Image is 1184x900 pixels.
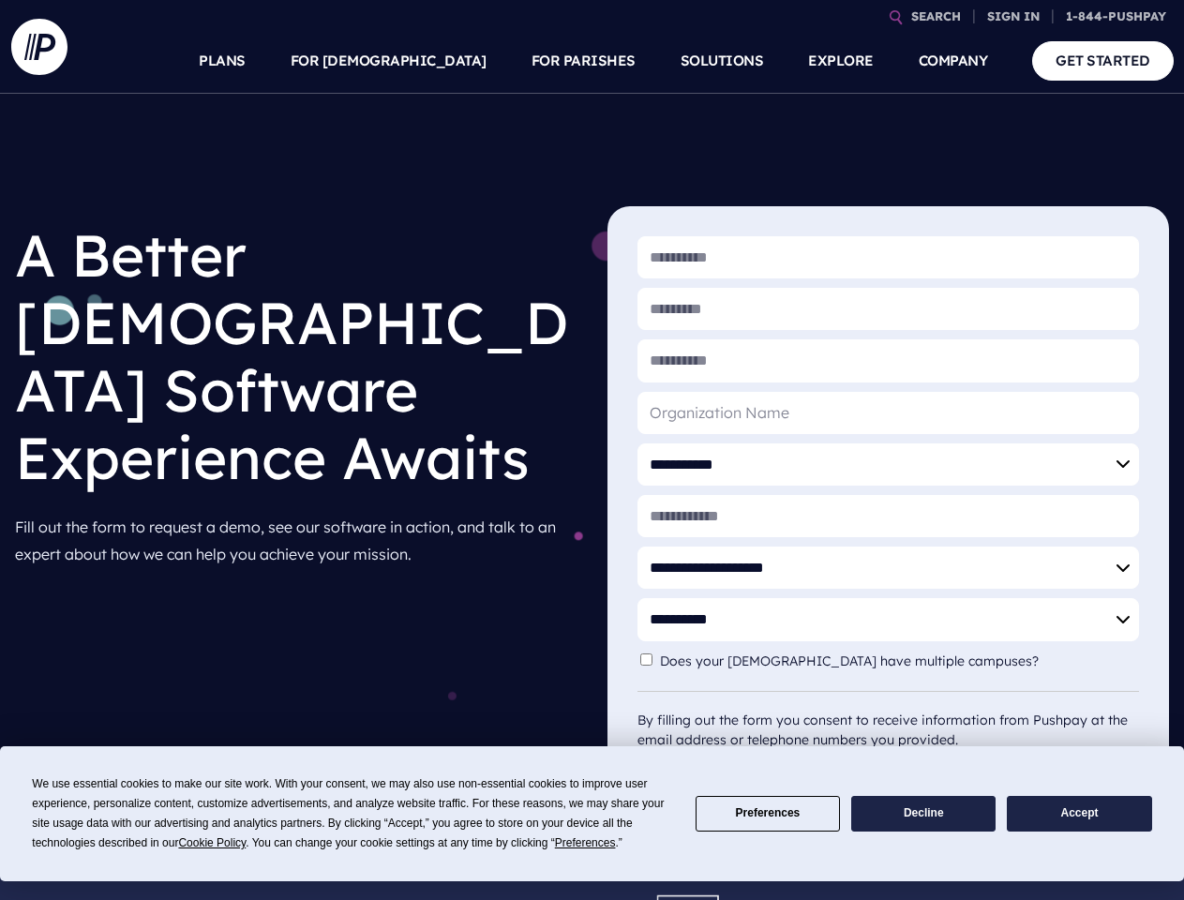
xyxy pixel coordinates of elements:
[681,28,764,94] a: SOLUTIONS
[178,836,246,849] span: Cookie Policy
[199,28,246,94] a: PLANS
[532,28,636,94] a: FOR PARISHES
[696,796,840,832] button: Preferences
[851,796,996,832] button: Decline
[660,653,1048,669] label: Does your [DEMOGRAPHIC_DATA] have multiple campuses?
[555,836,616,849] span: Preferences
[1032,41,1174,80] a: GET STARTED
[15,506,577,576] p: Fill out the form to request a demo, see our software in action, and talk to an expert about how ...
[637,691,1140,750] div: By filling out the form you consent to receive information from Pushpay at the email address or t...
[808,28,874,94] a: EXPLORE
[637,392,1140,434] input: Organization Name
[15,206,577,506] h1: A Better [DEMOGRAPHIC_DATA] Software Experience Awaits
[1007,796,1151,832] button: Accept
[919,28,988,94] a: COMPANY
[32,774,672,853] div: We use essential cookies to make our site work. With your consent, we may also use non-essential ...
[291,28,487,94] a: FOR [DEMOGRAPHIC_DATA]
